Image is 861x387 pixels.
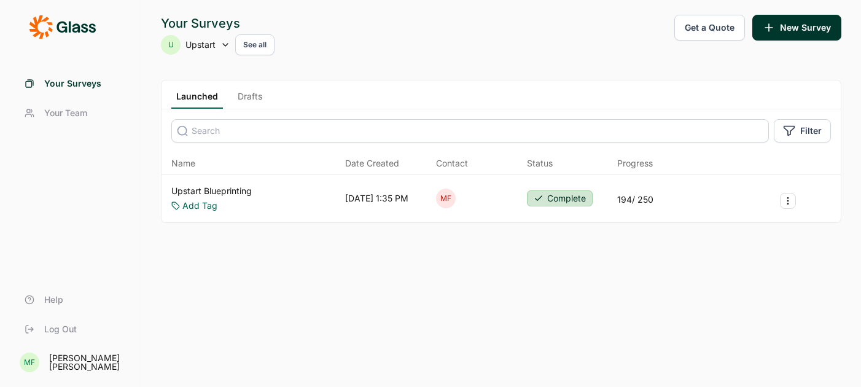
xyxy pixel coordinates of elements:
a: Upstart Blueprinting [171,185,252,197]
button: Get a Quote [674,15,745,41]
div: U [161,35,181,55]
div: [PERSON_NAME] [PERSON_NAME] [49,354,126,371]
span: Date Created [345,157,399,170]
div: 194 / 250 [617,193,653,206]
div: [DATE] 1:35 PM [345,192,408,205]
span: Upstart [185,39,216,51]
button: See all [235,34,275,55]
div: Progress [617,157,653,170]
button: Complete [527,190,593,206]
span: Your Surveys [44,77,101,90]
span: Log Out [44,323,77,335]
div: Contact [436,157,468,170]
a: Drafts [233,90,267,109]
span: Your Team [44,107,87,119]
button: Survey Actions [780,193,796,209]
div: Your Surveys [161,15,275,32]
div: Status [527,157,553,170]
span: Name [171,157,195,170]
div: MF [436,189,456,208]
span: Filter [800,125,822,137]
a: Add Tag [182,200,217,212]
input: Search [171,119,769,143]
div: MF [20,353,39,372]
button: New Survey [752,15,841,41]
button: Filter [774,119,831,143]
span: Help [44,294,63,306]
a: Launched [171,90,223,109]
